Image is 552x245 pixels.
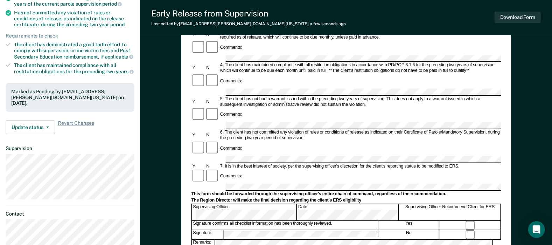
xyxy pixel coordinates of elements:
[116,69,134,74] span: years
[102,1,122,7] span: period
[205,163,219,169] div: N
[191,191,501,197] div: This form should be forwarded through the supervising officer's entire chain of command, regardle...
[110,22,125,27] span: period
[379,230,440,239] div: No
[310,21,346,26] span: a few seconds ago
[14,10,134,27] div: Has not committed any violation of rules or conditions of release, as indicated on the release ce...
[58,120,94,134] span: Revert Changes
[191,163,205,169] div: Y
[192,230,223,239] div: Signature:
[379,221,440,230] div: Yes
[219,96,501,108] div: 5. The client has not had a warrant issued within the preceding two years of supervision. This do...
[191,198,501,203] div: The Region Director will make the final decision regarding the client's ERS eligibility
[528,221,545,238] div: Open Intercom Messenger
[205,66,219,71] div: N
[192,221,378,230] div: Signature confirms all checklist information has been thoroughly reviewed.
[151,21,346,26] div: Last edited by [EMAIL_ADDRESS][PERSON_NAME][DOMAIN_NAME][US_STATE]
[14,42,134,60] div: The client has demonstrated a good faith effort to comply with supervision, crime victim fees and...
[6,33,134,39] div: Requirements to check
[191,99,205,105] div: Y
[219,45,243,50] div: Comments:
[6,120,55,134] button: Update status
[219,163,501,169] div: 7. It is in the best interest of society, per the supervising officer's discretion for the client...
[219,79,243,84] div: Comments:
[219,130,501,141] div: 6. The client has not committed any violation of rules or conditions of release as indicated on t...
[105,54,133,60] span: applicable
[495,12,541,23] button: Download Form
[219,146,243,151] div: Comments:
[297,204,399,220] div: Date:
[192,204,296,220] div: Supervising Officer:
[191,66,205,71] div: Y
[11,89,129,106] div: Marked as Pending by [EMAIL_ADDRESS][PERSON_NAME][DOMAIN_NAME][US_STATE] on [DATE].
[6,145,134,151] dt: Supervision
[205,99,219,105] div: N
[191,133,205,138] div: Y
[219,63,501,74] div: 4. The client has maintained compliance with all restitution obligations in accordance with PD/PO...
[151,8,346,19] div: Early Release from Supervision
[14,62,134,74] div: The client has maintained compliance with all restitution obligations for the preceding two
[219,112,243,118] div: Comments:
[399,204,501,220] div: Supervising Officer Recommend Client for ERS
[219,173,243,179] div: Comments:
[6,211,134,217] dt: Contact
[205,133,219,138] div: N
